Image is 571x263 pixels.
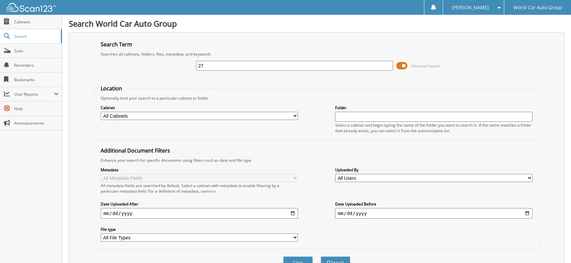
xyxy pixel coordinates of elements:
[69,18,564,29] h1: Search World Car Auto Group
[97,147,173,154] legend: Additional Document Filters
[101,227,298,232] label: File type
[335,201,533,207] label: Date Uploaded Before
[97,41,136,48] legend: Search Term
[513,6,562,10] span: World Car Auto Group
[14,120,59,126] span: Announcements
[335,122,533,133] div: Select a cabinet and begin typing the name of the folder you want to search in. If the name match...
[335,105,533,110] label: Folder
[452,6,489,10] span: [PERSON_NAME]
[7,3,56,12] img: scan123-logo-white.svg
[14,62,59,68] span: Reminders
[101,167,298,173] label: Metadata
[14,34,58,39] span: Search
[411,63,440,68] span: Advanced Search
[14,77,59,83] span: Bookmarks
[207,188,216,194] a: here
[97,85,125,92] legend: Location
[97,157,535,163] div: Enhance your search for specific documents using filters such as date and file type.
[335,167,533,173] label: Uploaded By
[101,105,298,110] label: Cabinet
[14,48,59,54] span: Scan
[14,19,59,25] span: Cabinets
[97,95,535,101] div: Optionally limit your search to a particular cabinet or folder
[335,208,533,219] input: end
[14,106,59,111] span: Help
[101,183,298,194] div: All metadata fields are searched by default. Select a cabinet with metadata to enable filtering b...
[101,208,298,219] input: start
[538,231,571,263] iframe: Chat Widget
[14,91,54,97] span: User Reports
[97,51,535,57] div: Searches all cabinets, folders, files, metadata, and keywords
[101,201,298,207] label: Date Uploaded After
